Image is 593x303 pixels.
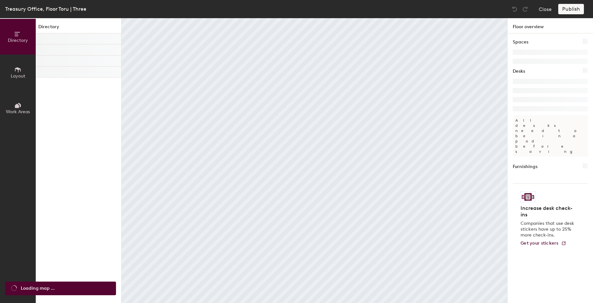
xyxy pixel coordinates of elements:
span: Get your stickers [521,240,559,246]
span: Directory [8,38,28,43]
h4: Increase desk check-ins [521,205,576,218]
p: All desks need to be in a pod before saving [513,115,588,157]
h1: Directory [36,23,121,33]
h1: Desks [513,68,525,75]
canvas: Map [122,18,507,303]
img: Undo [511,6,518,12]
div: Treasury Office, Floor Toru | Three [5,5,86,13]
h1: Furnishings [513,163,537,170]
button: Close [539,4,552,14]
img: Sticker logo [521,191,535,202]
img: Redo [522,6,528,12]
h1: Spaces [513,39,528,46]
span: Work Areas [6,109,30,115]
h1: Floor overview [508,18,593,33]
a: Get your stickers [521,241,566,246]
span: Loading map ... [21,285,55,292]
span: Layout [11,73,25,79]
p: Companies that use desk stickers have up to 25% more check-ins. [521,221,576,238]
